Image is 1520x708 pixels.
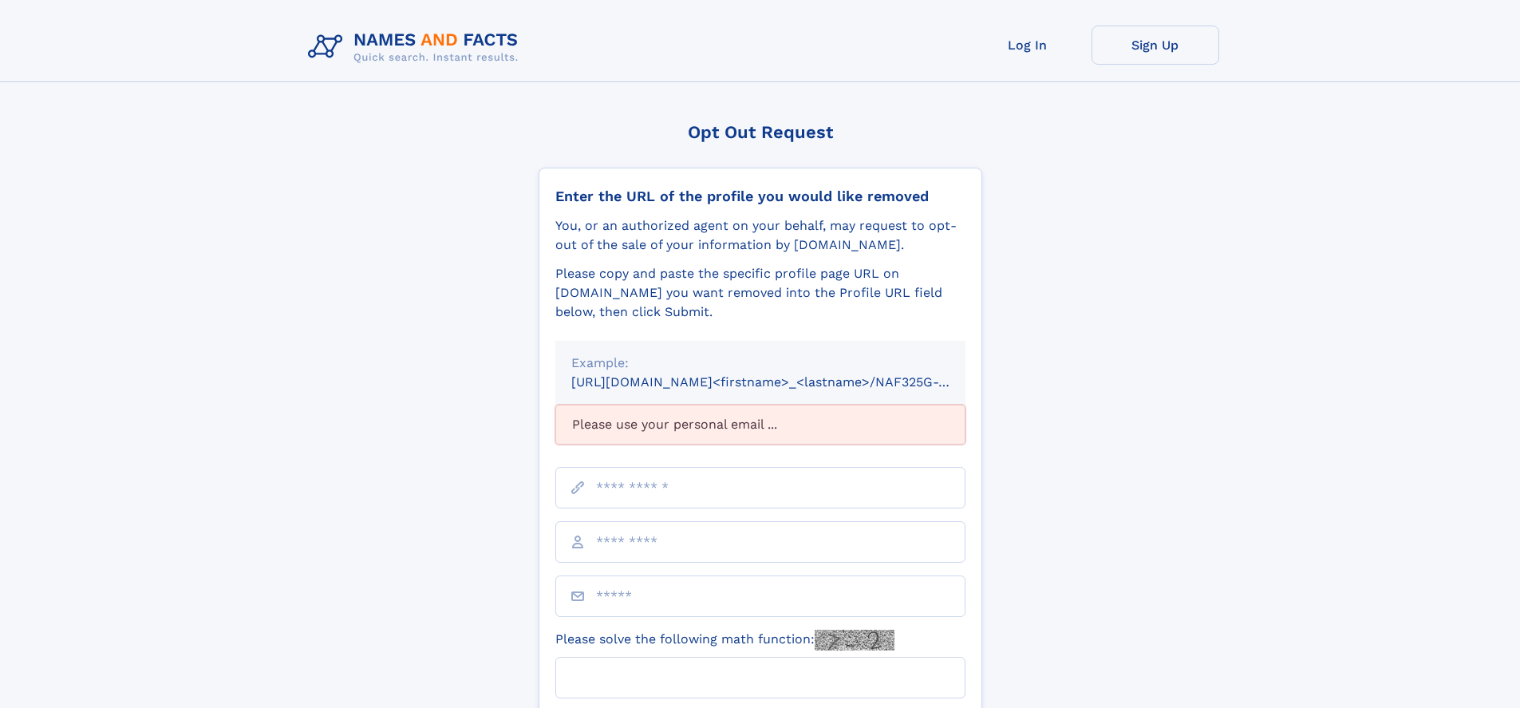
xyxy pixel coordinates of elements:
img: Logo Names and Facts [302,26,531,69]
div: Please copy and paste the specific profile page URL on [DOMAIN_NAME] you want removed into the Pr... [555,264,965,322]
div: Opt Out Request [539,122,982,142]
a: Log In [964,26,1092,65]
div: You, or an authorized agent on your behalf, may request to opt-out of the sale of your informatio... [555,216,965,255]
small: [URL][DOMAIN_NAME]<firstname>_<lastname>/NAF325G-xxxxxxxx [571,374,996,390]
a: Sign Up [1092,26,1219,65]
div: Please use your personal email ... [555,405,965,445]
div: Enter the URL of the profile you would like removed [555,188,965,205]
label: Please solve the following math function: [555,630,894,651]
div: Example: [571,354,950,373]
